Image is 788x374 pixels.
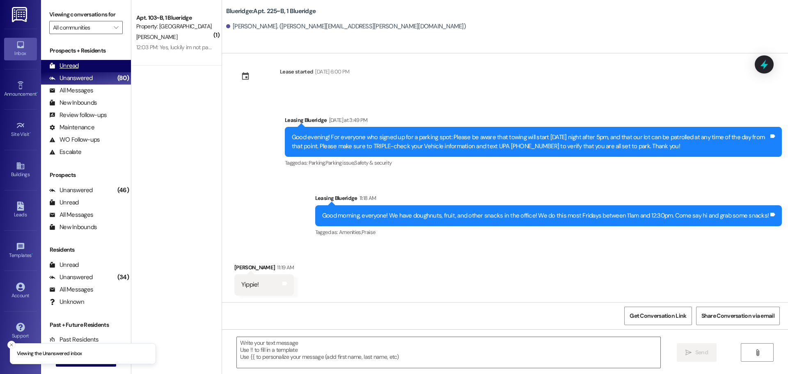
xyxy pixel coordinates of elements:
[4,320,37,342] a: Support
[49,86,93,95] div: All Messages
[37,90,38,96] span: •
[32,251,33,257] span: •
[313,67,349,76] div: [DATE] 6:00 PM
[685,349,692,356] i: 
[4,119,37,141] a: Site Visit •
[325,159,355,166] span: Parking issue ,
[49,99,97,107] div: New Inbounds
[275,263,294,272] div: 11:19 AM
[49,211,93,219] div: All Messages
[677,343,717,362] button: Send
[226,22,466,31] div: [PERSON_NAME]. ([PERSON_NAME][EMAIL_ADDRESS][PERSON_NAME][DOMAIN_NAME])
[322,211,769,220] div: Good morning, everyone! We have doughnuts, fruit, and other snacks in the office! We do this most...
[49,148,81,156] div: Escalate
[30,130,31,136] span: •
[136,33,177,41] span: [PERSON_NAME]
[357,194,376,202] div: 11:18 AM
[695,348,708,357] span: Send
[115,271,131,284] div: (34)
[280,67,314,76] div: Lease started
[362,229,375,236] span: Praise
[41,321,131,329] div: Past + Future Residents
[49,298,84,306] div: Unknown
[4,240,37,262] a: Templates •
[49,123,94,132] div: Maintenance
[4,280,37,302] a: Account
[49,8,123,21] label: Viewing conversations for
[49,335,99,344] div: Past Residents
[226,7,316,16] b: Blueridge: Apt. 225~B, 1 Blueridge
[41,246,131,254] div: Residents
[285,157,782,169] div: Tagged as:
[4,199,37,221] a: Leads
[41,171,131,179] div: Prospects
[4,38,37,60] a: Inbox
[4,159,37,181] a: Buildings
[49,111,107,119] div: Review follow-ups
[630,312,686,320] span: Get Conversation Link
[17,350,82,358] p: Viewing the Unanswered inbox
[49,285,93,294] div: All Messages
[315,226,782,238] div: Tagged as:
[327,116,368,124] div: [DATE] at 3:49 PM
[315,194,782,205] div: Leasing Blueridge
[354,159,392,166] span: Safety & security
[136,44,344,51] div: 12:03 PM: Yes, luckily im not parked there right now but I'll do it once im off work. Thanks!
[49,261,79,269] div: Unread
[234,263,294,275] div: [PERSON_NAME]
[701,312,774,320] span: Share Conversation via email
[136,14,212,22] div: Apt. 103~B, 1 Blueridge
[12,7,29,22] img: ResiDesk Logo
[49,186,93,195] div: Unanswered
[7,341,16,349] button: Close toast
[136,22,212,31] div: Property: [GEOGRAPHIC_DATA]
[49,135,100,144] div: WO Follow-ups
[115,184,131,197] div: (46)
[49,62,79,70] div: Unread
[339,229,362,236] span: Amenities ,
[624,307,692,325] button: Get Conversation Link
[49,273,93,282] div: Unanswered
[115,72,131,85] div: (80)
[754,349,761,356] i: 
[49,198,79,207] div: Unread
[696,307,780,325] button: Share Conversation via email
[292,133,769,151] div: Good evening! For everyone who signed up for a parking spot: Please be aware that towing will sta...
[114,24,118,31] i: 
[309,159,325,166] span: Parking ,
[285,116,782,127] div: Leasing Blueridge
[241,280,259,289] div: Yippie!
[49,74,93,83] div: Unanswered
[49,223,97,232] div: New Inbounds
[53,21,110,34] input: All communities
[41,46,131,55] div: Prospects + Residents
